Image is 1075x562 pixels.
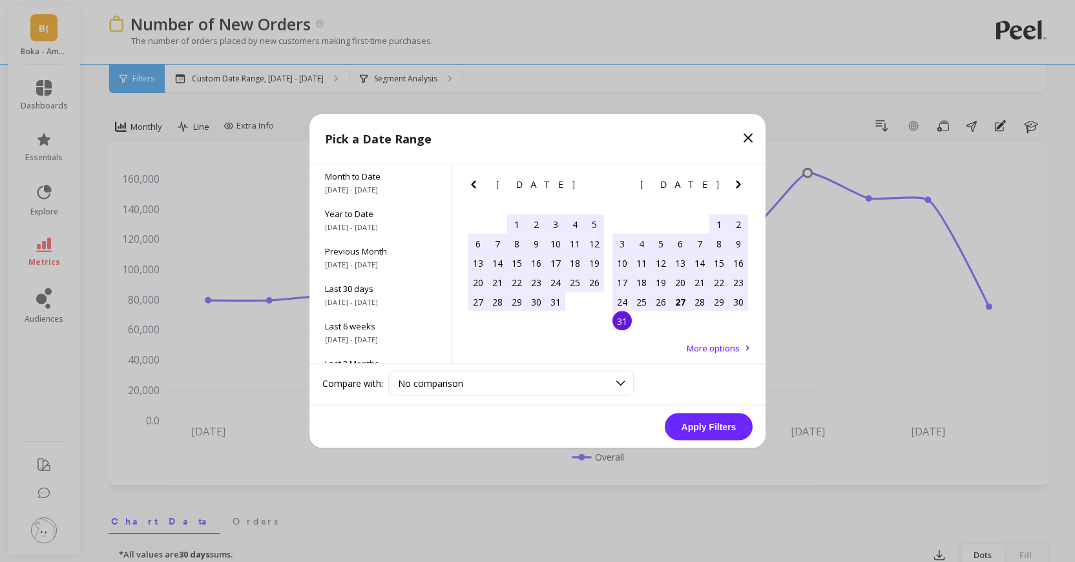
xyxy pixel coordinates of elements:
div: month 2025-08 [612,214,748,331]
span: [DATE] - [DATE] [325,260,435,270]
div: Choose Tuesday, August 12th, 2025 [651,253,671,273]
label: Compare with: [322,377,383,390]
div: Choose Saturday, August 16th, 2025 [729,253,748,273]
div: Choose Friday, August 29th, 2025 [709,292,729,311]
div: Choose Thursday, August 21st, 2025 [690,273,709,292]
span: Year to Date [325,208,435,220]
div: Choose Sunday, July 27th, 2025 [468,292,488,311]
div: Choose Sunday, August 24th, 2025 [612,292,632,311]
div: Choose Thursday, July 10th, 2025 [546,234,565,253]
div: Choose Saturday, July 26th, 2025 [585,273,604,292]
div: Choose Sunday, July 13th, 2025 [468,253,488,273]
button: Next Month [587,177,607,198]
div: Choose Friday, August 8th, 2025 [709,234,729,253]
div: Choose Wednesday, July 30th, 2025 [527,292,546,311]
span: [DATE] [496,180,577,190]
div: Choose Monday, July 21st, 2025 [488,273,507,292]
div: Choose Friday, July 18th, 2025 [565,253,585,273]
div: Choose Saturday, July 12th, 2025 [585,234,604,253]
button: Previous Month [610,177,631,198]
span: Last 3 Months [325,358,435,369]
div: Choose Friday, August 22nd, 2025 [709,273,729,292]
div: Choose Tuesday, July 29th, 2025 [507,292,527,311]
div: Choose Friday, July 4th, 2025 [565,214,585,234]
div: Choose Thursday, July 31st, 2025 [546,292,565,311]
div: Choose Tuesday, August 19th, 2025 [651,273,671,292]
div: Choose Friday, July 25th, 2025 [565,273,585,292]
span: Last 30 days [325,283,435,295]
div: Choose Saturday, July 5th, 2025 [585,214,604,234]
div: Choose Thursday, July 17th, 2025 [546,253,565,273]
span: [DATE] [640,180,721,190]
div: Choose Wednesday, August 13th, 2025 [671,253,690,273]
button: Previous Month [466,177,486,198]
div: Choose Friday, July 11th, 2025 [565,234,585,253]
div: Choose Wednesday, July 2nd, 2025 [527,214,546,234]
div: Choose Monday, August 18th, 2025 [632,273,651,292]
div: Choose Friday, August 15th, 2025 [709,253,729,273]
div: Choose Monday, July 14th, 2025 [488,253,507,273]
div: Choose Tuesday, July 15th, 2025 [507,253,527,273]
span: [DATE] - [DATE] [325,297,435,307]
div: Choose Friday, August 1st, 2025 [709,214,729,234]
div: Choose Thursday, July 3rd, 2025 [546,214,565,234]
div: Choose Tuesday, July 1st, 2025 [507,214,527,234]
div: Choose Saturday, August 2nd, 2025 [729,214,748,234]
div: Choose Tuesday, August 26th, 2025 [651,292,671,311]
div: Choose Sunday, July 6th, 2025 [468,234,488,253]
div: Choose Wednesday, August 20th, 2025 [671,273,690,292]
div: Choose Saturday, August 23rd, 2025 [729,273,748,292]
div: Choose Thursday, July 24th, 2025 [546,273,565,292]
div: Choose Thursday, August 7th, 2025 [690,234,709,253]
div: Choose Tuesday, July 8th, 2025 [507,234,527,253]
span: [DATE] - [DATE] [325,222,435,233]
div: Choose Monday, July 28th, 2025 [488,292,507,311]
div: Choose Wednesday, August 27th, 2025 [671,292,690,311]
div: Choose Tuesday, July 22nd, 2025 [507,273,527,292]
div: Choose Monday, August 25th, 2025 [632,292,651,311]
span: Month to Date [325,171,435,182]
div: Choose Sunday, August 31st, 2025 [612,311,632,331]
div: Choose Sunday, August 17th, 2025 [612,273,632,292]
div: Choose Tuesday, August 5th, 2025 [651,234,671,253]
button: Apply Filters [665,413,753,441]
span: Previous Month [325,245,435,257]
div: Choose Monday, August 4th, 2025 [632,234,651,253]
div: Choose Sunday, August 3rd, 2025 [612,234,632,253]
div: Choose Thursday, August 28th, 2025 [690,292,709,311]
div: Choose Saturday, August 30th, 2025 [729,292,748,311]
div: Choose Monday, August 11th, 2025 [632,253,651,273]
div: Choose Saturday, July 19th, 2025 [585,253,604,273]
span: [DATE] - [DATE] [325,185,435,195]
div: month 2025-07 [468,214,604,311]
div: Choose Wednesday, August 6th, 2025 [671,234,690,253]
div: Choose Wednesday, July 23rd, 2025 [527,273,546,292]
div: Choose Saturday, August 9th, 2025 [729,234,748,253]
div: Choose Thursday, August 14th, 2025 [690,253,709,273]
div: Choose Wednesday, July 16th, 2025 [527,253,546,273]
p: Pick a Date Range [325,130,432,148]
div: Choose Sunday, August 10th, 2025 [612,253,632,273]
div: Choose Monday, July 7th, 2025 [488,234,507,253]
span: More options [687,342,740,354]
span: [DATE] - [DATE] [325,335,435,345]
span: No comparison [398,377,463,390]
div: Choose Sunday, July 20th, 2025 [468,273,488,292]
span: Last 6 weeks [325,320,435,332]
button: Next Month [731,177,751,198]
div: Choose Wednesday, July 9th, 2025 [527,234,546,253]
